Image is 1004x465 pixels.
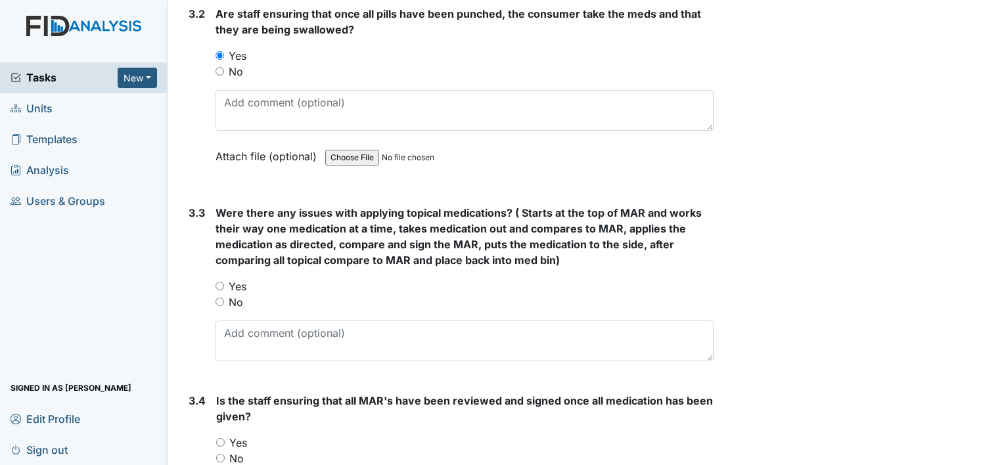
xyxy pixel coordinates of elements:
[11,191,105,211] span: Users & Groups
[11,378,131,398] span: Signed in as [PERSON_NAME]
[11,439,68,460] span: Sign out
[216,394,713,423] span: Is the staff ensuring that all MAR's have been reviewed and signed once all medication has been g...
[216,141,322,164] label: Attach file (optional)
[11,160,69,181] span: Analysis
[11,409,80,429] span: Edit Profile
[229,278,246,294] label: Yes
[216,7,701,36] span: Are staff ensuring that once all pills have been punched, the consumer take the meds and that the...
[11,129,78,150] span: Templates
[11,70,118,85] a: Tasks
[216,298,224,306] input: No
[118,68,157,88] button: New
[11,99,53,119] span: Units
[216,282,224,290] input: Yes
[189,205,205,221] label: 3.3
[216,454,225,462] input: No
[216,67,224,76] input: No
[216,206,702,267] span: Were there any issues with applying topical medications? ( Starts at the top of MAR and works the...
[189,393,206,409] label: 3.4
[216,438,225,447] input: Yes
[229,48,246,64] label: Yes
[189,6,205,22] label: 3.2
[216,51,224,60] input: Yes
[229,294,243,310] label: No
[229,64,243,79] label: No
[229,435,247,451] label: Yes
